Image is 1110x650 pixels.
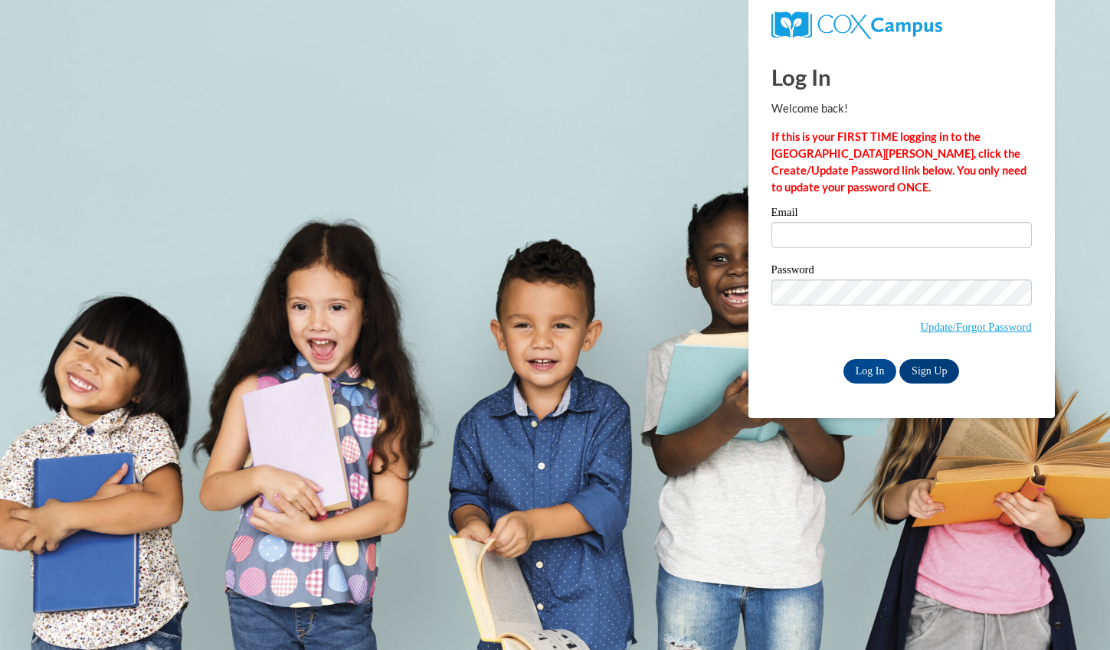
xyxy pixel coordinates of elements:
strong: If this is your FIRST TIME logging in to the [GEOGRAPHIC_DATA][PERSON_NAME], click the Create/Upd... [771,130,1027,194]
p: Welcome back! [771,100,1032,117]
a: COX Campus [771,18,942,31]
label: Password [771,264,1032,279]
a: Sign Up [899,359,959,384]
img: COX Campus [771,11,942,39]
input: Log In [843,359,897,384]
a: Update/Forgot Password [920,321,1031,333]
label: Email [771,207,1032,222]
h1: Log In [771,61,1032,93]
